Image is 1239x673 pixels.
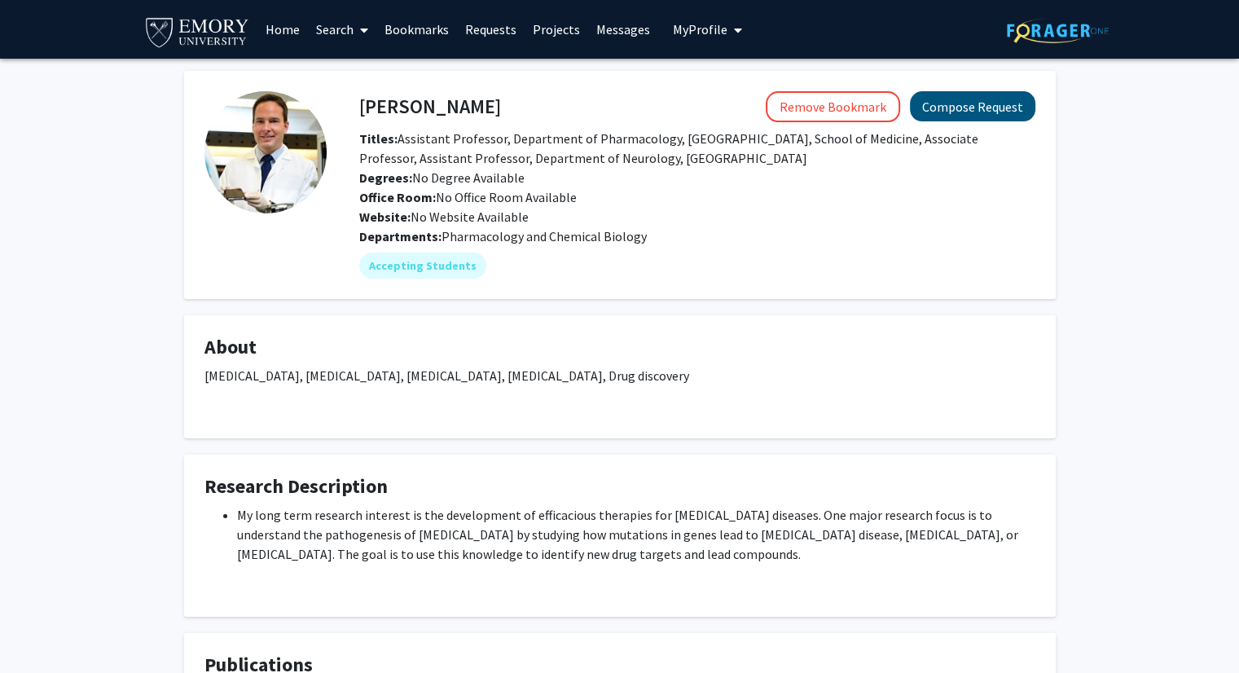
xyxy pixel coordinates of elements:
[359,169,412,186] b: Degrees:
[457,1,525,58] a: Requests
[442,228,647,244] span: Pharmacology and Chemical Biology
[204,91,327,213] img: Profile Picture
[525,1,588,58] a: Projects
[12,600,69,661] iframe: Chat
[1007,18,1109,43] img: ForagerOne Logo
[376,1,457,58] a: Bookmarks
[766,91,900,122] button: Remove Bookmark
[237,505,1035,564] li: My long term research interest is the development of efficacious therapies for [MEDICAL_DATA] dis...
[257,1,308,58] a: Home
[308,1,376,58] a: Search
[910,91,1035,121] button: Compose Request to Thomas Kukar
[143,13,252,50] img: Emory University Logo
[359,91,501,121] h4: [PERSON_NAME]
[204,475,1035,499] h4: Research Description
[359,130,398,147] b: Titles:
[359,209,411,225] b: Website:
[359,253,486,279] mat-chip: Accepting Students
[204,366,1035,418] div: [MEDICAL_DATA], [MEDICAL_DATA], [MEDICAL_DATA], [MEDICAL_DATA], Drug discovery
[359,169,525,186] span: No Degree Available
[359,130,978,166] span: Assistant Professor, Department of Pharmacology, [GEOGRAPHIC_DATA], School of Medicine, Associate...
[359,209,529,225] span: No Website Available
[204,336,1035,359] h4: About
[359,189,577,205] span: No Office Room Available
[359,189,436,205] b: Office Room:
[673,21,727,37] span: My Profile
[359,228,442,244] b: Departments:
[588,1,658,58] a: Messages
